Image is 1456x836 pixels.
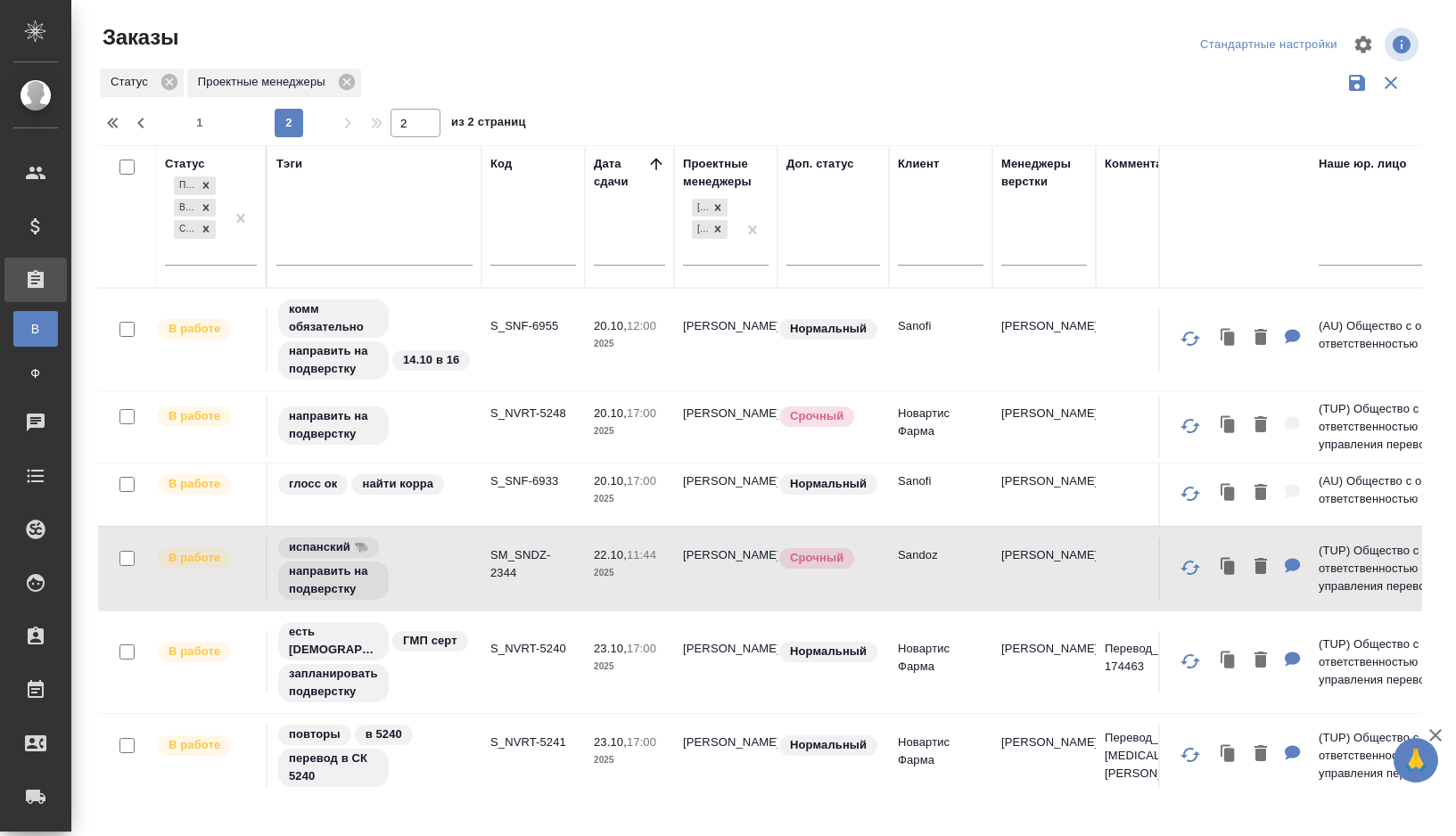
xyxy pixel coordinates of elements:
[1385,28,1422,61] span: Посмотреть информацию
[1001,472,1087,490] p: [PERSON_NAME]
[169,736,220,754] p: В работе
[198,73,332,91] p: Проектные менеджеры
[594,319,627,332] p: 20.10,
[185,114,214,132] span: 1
[366,725,402,743] p: в 5240
[1212,643,1246,679] button: Клонировать
[169,643,220,660] p: В работе
[1246,549,1276,586] button: Удалить
[276,620,473,704] div: есть румынский, ГМП серт, запланировать подверстку
[172,218,218,241] div: Подтвержден, В работе, Согласование КП
[403,632,457,650] p: ГМП серт
[777,405,880,429] div: Выставляется автоматически, если на указанный объем услуг необходимо больше времени в стандартном...
[898,546,983,564] p: Sandoz
[674,308,777,371] td: [PERSON_NAME]
[594,422,665,440] p: 2025
[169,549,220,567] p: В работе
[692,220,708,239] div: [PERSON_NAME]
[594,474,627,488] p: 20.10,
[790,407,843,425] p: Срочный
[777,734,880,758] div: Статус по умолчанию для стандартных заказов
[674,396,777,458] td: [PERSON_NAME]
[790,320,867,338] p: Нормальный
[777,640,880,664] div: Статус по умолчанию для стандартных заказов
[1001,155,1087,191] div: Менеджеры верстки
[1169,472,1212,515] button: Обновить
[1169,546,1212,589] button: Обновить
[1340,66,1374,100] button: Сохранить фильтры
[594,751,665,769] p: 2025
[362,475,433,493] p: найти корра
[1319,155,1407,173] div: Наше юр. лицо
[1169,317,1212,360] button: Обновить
[490,546,576,582] p: SM_SNDZ-2344
[156,405,257,429] div: Выставляет ПМ после принятия заказа от КМа
[786,155,854,173] div: Доп. статус
[169,320,220,338] p: В работе
[1001,640,1087,658] p: [PERSON_NAME]
[1212,736,1246,773] button: Клонировать
[594,658,665,676] p: 2025
[490,317,576,335] p: S_SNF-6955
[289,538,368,556] p: испанский 🐃
[594,490,665,508] p: 2025
[156,640,257,664] div: Выставляет ПМ после принятия заказа от КМа
[1212,320,1246,357] button: Клонировать
[683,155,769,191] div: Проектные менеджеры
[289,475,337,493] p: глосс ок
[187,69,361,97] div: Проектные менеджеры
[289,300,378,336] p: комм обязательно
[627,735,656,749] p: 17:00
[98,23,178,52] span: Заказы
[594,406,627,420] p: 20.10,
[156,734,257,758] div: Выставляет ПМ после принятия заказа от КМа
[1246,475,1276,512] button: Удалить
[22,365,49,382] span: Ф
[289,725,341,743] p: повторы
[627,406,656,420] p: 17:00
[690,197,729,219] div: Горшкова Валентина, Грабко Мария
[289,342,378,378] p: направить на подверстку
[289,750,378,785] p: перевод в СК 5240
[1001,734,1087,751] p: [PERSON_NAME]
[1276,643,1310,679] button: Для КМ: Перевод_Diovan_PUBS 174463
[777,546,880,570] div: Выставляется автоматически, если на указанный объем услуг необходимо больше времени в стандартном...
[1246,736,1276,773] button: Удалить
[1169,734,1212,776] button: Обновить
[1169,640,1212,683] button: Обновить
[1342,23,1385,66] span: Настроить таблицу
[777,472,880,496] div: Статус по умолчанию для стандартных заказов
[594,155,647,191] div: Дата сдачи
[1246,320,1276,357] button: Удалить
[1401,742,1431,779] span: 🙏
[156,546,257,570] div: Выставляет ПМ после принятия заказа от КМа
[692,199,708,217] div: [PERSON_NAME]
[174,199,196,217] div: В работе
[1212,407,1246,444] button: Клонировать
[627,642,656,655] p: 17:00
[627,319,656,332] p: 12:00
[1001,546,1087,564] p: [PERSON_NAME]
[1212,475,1246,512] button: Клонировать
[898,405,983,440] p: Новартис Фарма
[1212,549,1246,586] button: Клонировать
[111,73,154,91] p: Статус
[276,155,302,173] div: Тэги
[172,175,218,197] div: Подтвержден, В работе, Согласование КП
[1246,643,1276,679] button: Удалить
[674,463,777,526] td: [PERSON_NAME]
[898,317,983,335] p: Sanofi
[174,176,196,195] div: Подтвержден
[289,562,378,598] p: направить на подверстку
[276,405,473,447] div: направить на подверстку
[13,356,58,391] a: Ф
[289,665,378,701] p: запланировать подверстку
[490,472,576,490] p: S_SNF-6933
[674,725,777,787] td: [PERSON_NAME]
[790,736,867,754] p: Нормальный
[790,475,867,493] p: Нормальный
[490,734,576,751] p: S_NVRT-5241
[403,351,459,369] p: 14.10 в 16
[594,548,627,561] p: 22.10,
[1001,405,1087,422] p: [PERSON_NAME]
